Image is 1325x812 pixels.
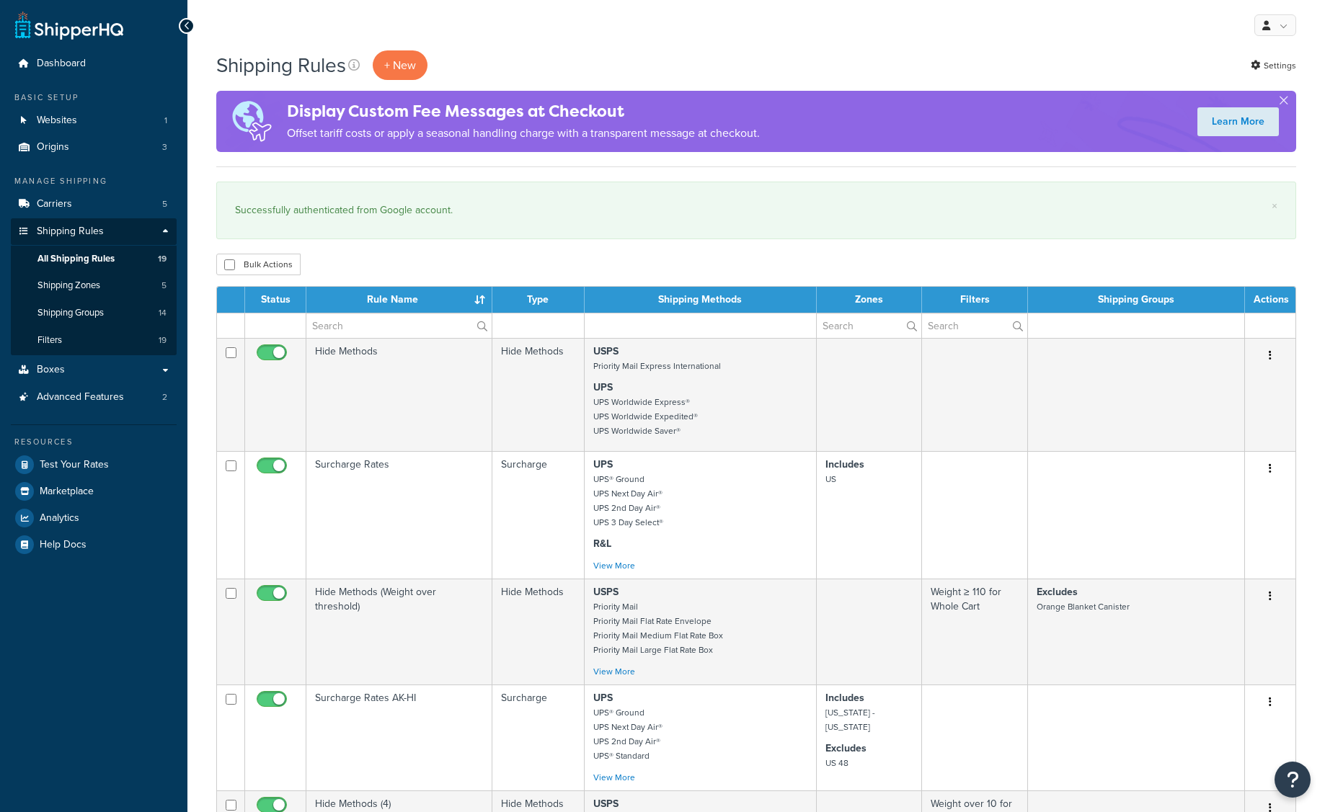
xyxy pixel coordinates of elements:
[11,327,177,354] li: Filters
[593,600,723,656] small: Priority Mail Priority Mail Flat Rate Envelope Priority Mail Medium Flat Rate Box Priority Mail L...
[1037,600,1130,613] small: Orange Blanket Canister
[922,287,1028,313] th: Filters
[11,327,177,354] a: Filters 19
[11,384,177,411] li: Advanced Features
[373,50,427,80] p: + New
[492,338,585,451] td: Hide Methods
[37,334,62,347] span: Filters
[922,579,1028,684] td: Weight ≥ 110 for Whole Cart
[593,584,619,599] strong: USPS
[825,706,875,733] small: [US_STATE] - [US_STATE]
[1037,584,1078,599] strong: Excludes
[593,536,611,551] strong: R&L
[164,115,167,127] span: 1
[11,532,177,558] a: Help Docs
[287,123,760,143] p: Offset tariff costs or apply a seasonal handling charge with a transparent message at checkout.
[593,380,613,395] strong: UPS
[306,287,492,313] th: Rule Name : activate to sort column ascending
[245,287,306,313] th: Status
[11,505,177,531] a: Analytics
[11,300,177,326] li: Shipping Groups
[11,218,177,355] li: Shipping Rules
[492,684,585,790] td: Surcharge
[11,272,177,299] a: Shipping Zones 5
[306,451,492,579] td: Surcharge Rates
[825,690,864,705] strong: Includes
[1251,55,1296,76] a: Settings
[306,579,492,684] td: Hide Methods (Weight over threshold)
[216,254,301,275] button: Bulk Actions
[825,457,864,472] strong: Includes
[11,452,177,478] a: Test Your Rates
[593,473,663,529] small: UPS® Ground UPS Next Day Air® UPS 2nd Day Air® UPS 3 Day Select®
[817,287,922,313] th: Zones
[492,579,585,684] td: Hide Methods
[585,287,817,313] th: Shipping Methods
[159,307,167,319] span: 14
[593,796,619,811] strong: USPS
[11,107,177,134] a: Websites 1
[11,300,177,326] a: Shipping Groups 14
[593,690,613,705] strong: UPS
[235,200,1277,220] div: Successfully authenticated from Google account.
[492,451,585,579] td: Surcharge
[593,344,619,359] strong: USPS
[1245,287,1295,313] th: Actions
[162,391,167,403] span: 2
[1197,107,1279,136] a: Learn More
[287,99,760,123] h4: Display Custom Fee Messages at Checkout
[593,360,721,372] small: Priority Mail Express International
[162,141,167,153] span: 3
[37,226,104,238] span: Shipping Rules
[11,246,177,272] a: All Shipping Rules 19
[11,107,177,134] li: Websites
[306,338,492,451] td: Hide Methods
[40,486,94,498] span: Marketplace
[306,313,492,338] input: Search
[11,191,177,218] a: Carriers 5
[37,391,124,403] span: Advanced Features
[15,11,123,40] a: ShipperHQ Home
[825,757,848,769] small: US 48
[37,364,65,376] span: Boxes
[40,539,87,551] span: Help Docs
[922,313,1027,338] input: Search
[40,459,109,471] span: Test Your Rates
[593,457,613,472] strong: UPS
[1028,287,1245,313] th: Shipping Groups
[492,287,585,313] th: Type
[11,218,177,245] a: Shipping Rules
[11,436,177,448] div: Resources
[11,191,177,218] li: Carriers
[11,134,177,161] li: Origins
[11,134,177,161] a: Origins 3
[11,92,177,104] div: Basic Setup
[1272,200,1277,212] a: ×
[593,396,698,437] small: UPS Worldwide Express® UPS Worldwide Expedited® UPS Worldwide Saver®
[11,246,177,272] li: All Shipping Rules
[593,706,662,762] small: UPS® Ground UPS Next Day Air® UPS 2nd Day Air® UPS® Standard
[37,58,86,70] span: Dashboard
[11,478,177,504] a: Marketplace
[37,307,104,319] span: Shipping Groups
[11,175,177,187] div: Manage Shipping
[593,559,635,572] a: View More
[216,91,287,152] img: duties-banner-06bc72dcb5fe05cb3f9472aba00be2ae8eb53ab6f0d8bb03d382ba314ac3c341.png
[825,741,867,756] strong: Excludes
[593,665,635,678] a: View More
[162,198,167,210] span: 5
[593,771,635,784] a: View More
[11,50,177,77] a: Dashboard
[11,357,177,383] li: Boxes
[825,473,836,486] small: US
[1275,762,1311,798] button: Open Resource Center
[11,384,177,411] a: Advanced Features 2
[11,272,177,299] li: Shipping Zones
[37,115,77,127] span: Websites
[40,512,79,525] span: Analytics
